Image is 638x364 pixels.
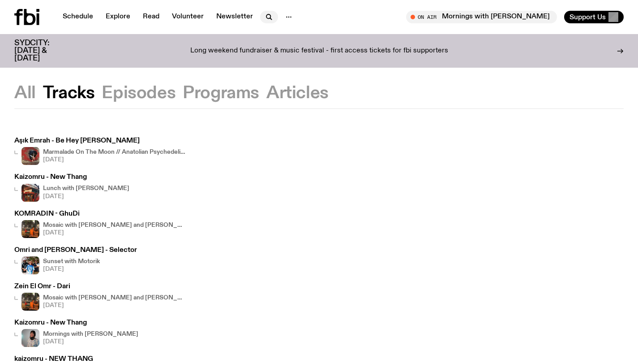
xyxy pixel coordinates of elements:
[43,186,129,191] h4: Lunch with [PERSON_NAME]
[43,259,100,264] h4: Sunset with Motorik
[167,11,209,23] a: Volunteer
[14,247,137,254] h3: Omri and [PERSON_NAME] - Selector
[14,211,186,217] h3: KOMRADIN - GhuDi
[14,174,129,201] a: Kaizomru - New ThangLunch with [PERSON_NAME][DATE]
[14,320,138,347] a: Kaizomru - New ThangKana Frazer is smiling at the camera with her head tilted slightly to her lef...
[564,11,624,23] button: Support Us
[100,11,136,23] a: Explore
[14,247,137,274] a: Omri and [PERSON_NAME] - SelectorAndrew, Reenie, and Pat stand in a row, smiling at the camera, i...
[211,11,258,23] a: Newsletter
[14,211,186,238] a: KOMRADIN - GhuDiTommy and Jono Playing at a fundraiser for PalestineMosaic with [PERSON_NAME] and...
[43,303,186,308] span: [DATE]
[21,293,39,311] img: Tommy and Jono Playing at a fundraiser for Palestine
[569,13,606,21] span: Support Us
[102,85,176,101] button: Episodes
[14,283,186,290] h3: Zein El Omr - Dari
[43,339,138,345] span: [DATE]
[406,11,557,23] button: On AirMornings with [PERSON_NAME]
[14,85,36,101] button: All
[14,283,186,311] a: Zein El Omr - DariTommy and Jono Playing at a fundraiser for PalestineMosaic with [PERSON_NAME] a...
[14,174,129,181] h3: Kaizomru - New Thang
[43,222,186,228] h4: Mosaic with [PERSON_NAME] and [PERSON_NAME]
[14,138,186,165] a: Aşık Emrah - Be Hey [PERSON_NAME]Tommy - Persian RugMarmalade On The Moon // Anatolian Psychedeli...
[137,11,165,23] a: Read
[43,295,186,301] h4: Mosaic with [PERSON_NAME] and [PERSON_NAME]
[21,329,39,347] img: Kana Frazer is smiling at the camera with her head tilted slightly to her left. She wears big bla...
[21,220,39,238] img: Tommy and Jono Playing at a fundraiser for Palestine
[43,194,129,199] span: [DATE]
[43,157,186,163] span: [DATE]
[21,256,39,274] img: Andrew, Reenie, and Pat stand in a row, smiling at the camera, in dappled light with a vine leafe...
[183,85,259,101] button: Programs
[43,230,186,236] span: [DATE]
[14,356,186,363] h3: kaizomru - NEW THANG
[57,11,98,23] a: Schedule
[21,147,39,165] img: Tommy - Persian Rug
[43,266,100,272] span: [DATE]
[43,149,186,155] h4: Marmalade On The Moon // Anatolian Psychedelia 2.0
[43,331,138,337] h4: Mornings with [PERSON_NAME]
[14,320,138,326] h3: Kaizomru - New Thang
[14,138,186,144] h3: Aşık Emrah - Be Hey [PERSON_NAME]
[43,85,95,101] button: Tracks
[266,85,329,101] button: Articles
[14,39,72,62] h3: SYDCITY: [DATE] & [DATE]
[190,47,448,55] p: Long weekend fundraiser & music festival - first access tickets for fbi supporters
